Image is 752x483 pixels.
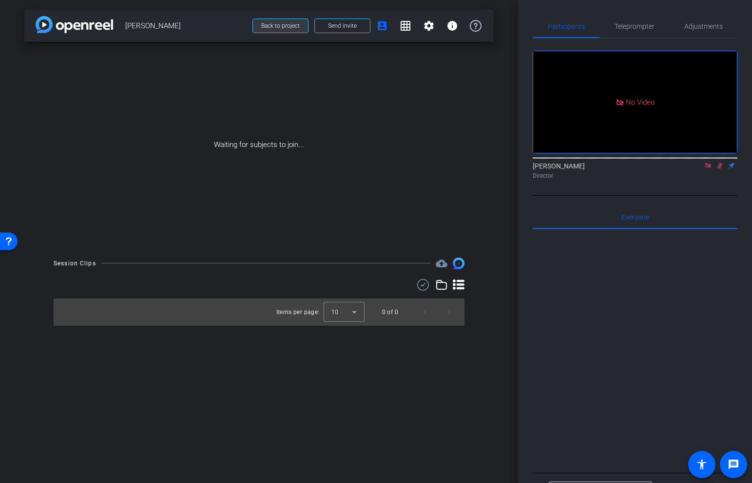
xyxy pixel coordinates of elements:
span: [PERSON_NAME] [125,16,247,36]
span: No Video [626,97,655,106]
button: Back to project [252,19,309,33]
mat-icon: cloud_upload [436,258,447,269]
span: Everyone [621,214,649,221]
mat-icon: message [728,459,739,470]
mat-icon: settings [423,20,435,32]
img: app-logo [36,16,113,33]
div: Items per page: [276,307,320,317]
div: [PERSON_NAME] [533,161,737,180]
img: Session clips [453,258,464,269]
div: Session Clips [54,259,96,268]
span: Adjustments [684,23,723,30]
mat-icon: info [446,20,458,32]
div: Director [533,171,737,180]
div: 0 of 0 [382,307,398,317]
button: Next page [437,300,461,324]
span: Back to project [261,22,300,29]
span: Participants [548,23,585,30]
button: Send invite [314,19,370,33]
span: Destinations for your clips [436,258,447,269]
span: Teleprompter [615,23,655,30]
button: Previous page [414,300,437,324]
span: Send invite [328,22,357,30]
mat-icon: accessibility [696,459,708,470]
mat-icon: account_box [376,20,388,32]
div: Waiting for subjects to join... [24,42,494,248]
mat-icon: grid_on [400,20,411,32]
